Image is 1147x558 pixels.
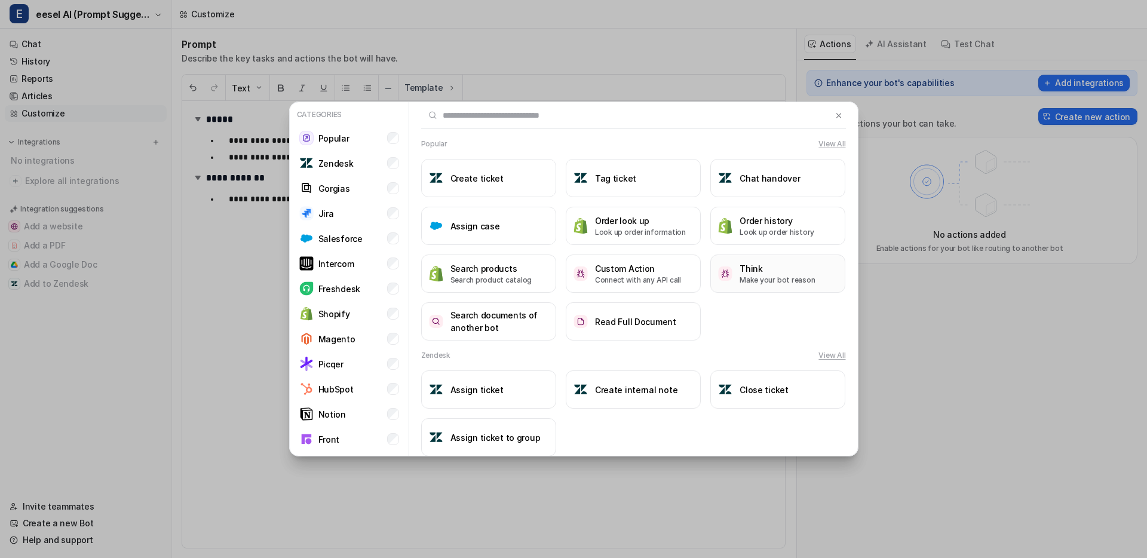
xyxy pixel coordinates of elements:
img: Assign ticket to group [429,430,443,444]
p: Popular [318,132,349,145]
button: Create internal noteCreate internal note [566,370,701,409]
h3: Think [740,262,815,275]
button: Assign ticket to groupAssign ticket to group [421,418,556,456]
p: Front [318,433,340,446]
img: Chat handover [718,171,732,185]
h3: Read Full Document [595,315,676,328]
button: Read Full DocumentRead Full Document [566,302,701,341]
h3: Create ticket [450,172,504,185]
img: Read Full Document [573,315,588,329]
h3: Custom Action [595,262,681,275]
button: Search productsSearch productsSearch product catalog [421,255,556,293]
button: Chat handoverChat handover [710,159,845,197]
p: HubSpot [318,383,354,395]
img: Create internal note [573,382,588,397]
button: Create ticketCreate ticket [421,159,556,197]
img: Tag ticket [573,171,588,185]
p: Magento [318,333,355,345]
p: Notion [318,408,346,421]
p: Salesforce [318,232,363,245]
p: Jira [318,207,334,220]
p: Intercom [318,257,354,270]
img: Search products [429,265,443,281]
h3: Search documents of another bot [450,309,548,334]
p: Look up order history [740,227,814,238]
button: Search documents of another botSearch documents of another bot [421,302,556,341]
p: Categories [295,107,404,122]
h2: Popular [421,139,447,149]
img: Think [718,266,732,280]
h3: Tag ticket [595,172,636,185]
h3: Assign ticket [450,384,504,396]
img: Assign case [429,219,443,233]
img: Order history [718,217,732,234]
button: Order look upOrder look upLook up order information [566,207,701,245]
p: Connect with any API call [595,275,681,286]
p: Shopify [318,308,350,320]
button: View All [818,350,845,361]
p: Search product catalog [450,275,532,286]
button: Custom ActionCustom ActionConnect with any API call [566,255,701,293]
img: Custom Action [573,266,588,280]
p: Look up order information [595,227,686,238]
h2: Zendesk [421,350,450,361]
button: ThinkThinkMake your bot reason [710,255,845,293]
h3: Order look up [595,214,686,227]
h3: Chat handover [740,172,800,185]
button: Order historyOrder historyLook up order history [710,207,845,245]
img: Order look up [573,217,588,234]
button: Close ticketClose ticket [710,370,845,409]
button: View All [818,139,845,149]
h3: Assign case [450,220,500,232]
h3: Search products [450,262,532,275]
button: Assign ticketAssign ticket [421,370,556,409]
h3: Close ticket [740,384,789,396]
h3: Order history [740,214,814,227]
p: Zendesk [318,157,354,170]
p: Picqer [318,358,344,370]
img: Create ticket [429,171,443,185]
p: Freshdesk [318,283,360,295]
h3: Assign ticket to group [450,431,541,444]
button: Assign caseAssign case [421,207,556,245]
h3: Create internal note [595,384,677,396]
p: Gorgias [318,182,350,195]
p: Make your bot reason [740,275,815,286]
button: Tag ticketTag ticket [566,159,701,197]
img: Search documents of another bot [429,315,443,329]
img: Assign ticket [429,382,443,397]
img: Close ticket [718,382,732,397]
